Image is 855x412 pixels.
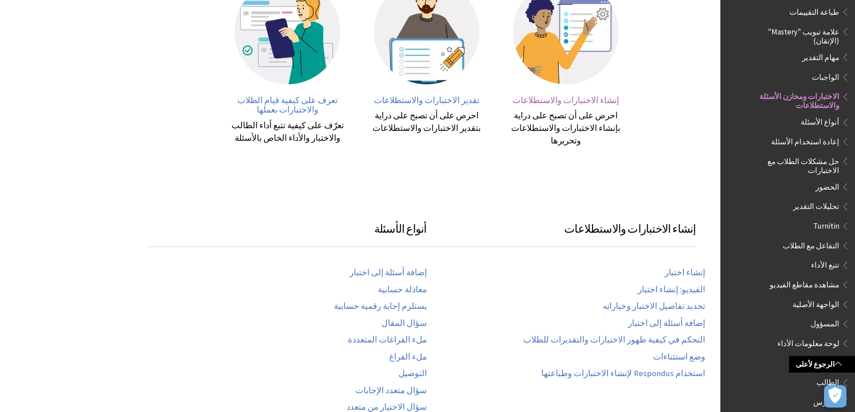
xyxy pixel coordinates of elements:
[812,69,839,82] span: الواجبات
[813,218,839,230] span: Turnitin
[665,268,705,278] a: إنشاء اختبار
[811,317,839,329] span: المسؤول
[789,356,855,373] a: الرجوع لأعلى
[824,385,846,408] button: فتح التفضيلات
[350,268,427,278] a: إضافة أسئلة إلى اختبار
[505,109,627,147] div: احرص على أن تصبح على دراية بإنشاء الاختبارات والاستطلاعات وتحريرها
[802,50,839,62] span: مهام التقدير
[523,335,705,345] a: التحكم في كيفية ظهور الاختبارات والتقديرات للطلاب
[227,119,348,144] div: تعرّف على كيفية تتبع أداء الطالب والاختبار والأداء الخاص بالأسئلة
[783,238,839,250] span: التفاعل مع الطلاب
[771,134,839,146] span: إعادة استخدام الأسئلة
[366,109,487,134] div: احرص على أن تصبح على دراية بتقدير الاختبارات والاستطلاعات
[770,277,839,289] span: مشاهدة مقاطع الفيديو
[816,179,839,191] span: الحضور
[237,95,338,115] span: تعرف على كيفية قيام الطلاب والاختبارات بعملها
[813,395,839,407] span: المدرس
[374,95,479,105] span: تقدير الاختبارات والاستطلاعات
[793,199,839,211] span: تحليلات التقدير
[745,89,839,110] span: الاختبارات ومخازن الأسئلة والاستطلاعات
[541,369,705,379] a: استخدام Respondus لإنشاء الاختبارات وطباعتها
[513,95,619,105] span: إنشاء الاختبارات والاستطلاعات
[389,352,427,362] a: ملء الفراغ
[399,369,427,379] a: التوصيل
[638,285,705,295] a: الفيديو: إنشاء اختبار
[777,336,839,348] span: لوحة معلومات الأداء
[381,318,427,329] a: سؤال المقال
[603,301,705,312] a: تحديد تفاصيل الاختبار وخياراته
[149,221,427,247] h3: أنواع الأسئلة
[378,285,427,295] a: معادلة حسابية
[355,386,427,396] a: سؤال متعدد الإجابات
[816,375,839,387] span: الطالب
[745,24,839,45] span: علامة تبويب "Mastery" (الإتقان)
[749,154,839,175] span: حل مشكلات الطلاب مع الاختبارات
[628,318,705,329] a: إضافة أسئلة إلى اختبار
[653,352,705,362] a: وضع استثناءات
[427,221,696,247] h3: إنشاء الاختبارات والاستطلاعات
[334,301,427,312] a: يستلزم إجابة رقمية حسابية
[801,115,839,127] span: أنواع الأسئلة
[348,335,427,345] a: ملء الفراغات المتعددة
[789,4,839,17] span: طباعة التقييمات
[811,258,839,270] span: تتبع الأداء
[793,297,839,309] span: الواجهة الأصلية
